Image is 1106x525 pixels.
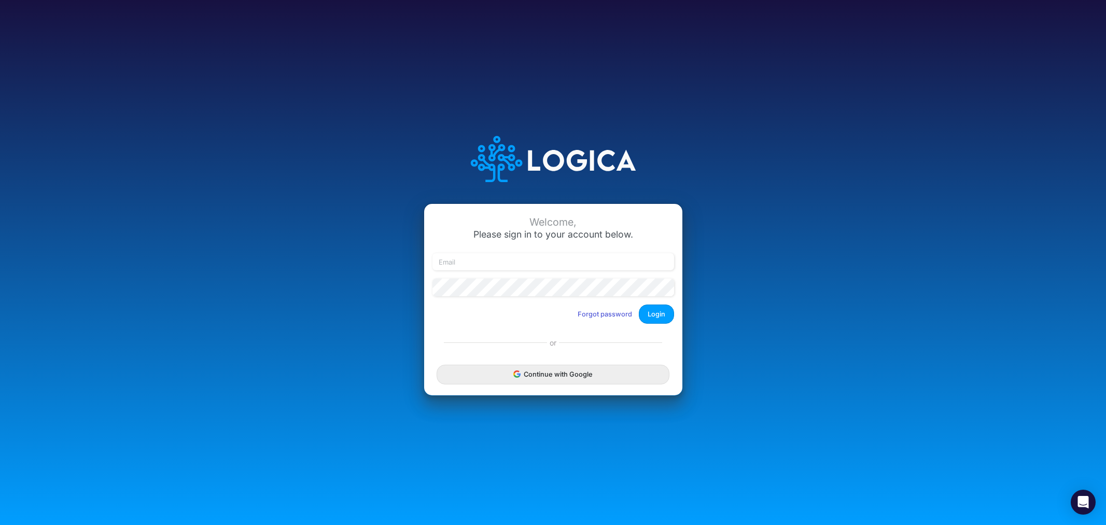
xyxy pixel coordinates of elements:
[432,253,674,271] input: Email
[437,365,669,384] button: Continue with Google
[639,305,674,324] button: Login
[1071,490,1096,515] div: Open Intercom Messenger
[432,216,674,228] div: Welcome,
[473,229,633,240] span: Please sign in to your account below.
[571,306,639,323] button: Forgot password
